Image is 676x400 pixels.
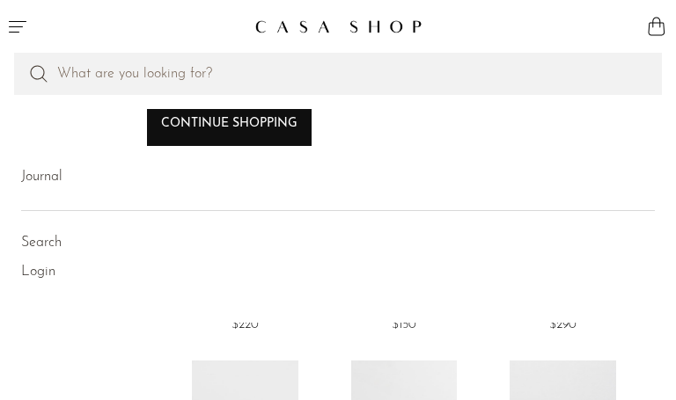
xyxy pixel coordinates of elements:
a: Journal [21,166,62,189]
a: Search [21,232,62,255]
input: Perform a search [14,53,662,95]
a: Login [21,261,55,284]
span: $290 [549,318,577,331]
span: $150 [392,318,416,331]
span: $220 [231,318,259,331]
a: Continue shopping [147,104,312,146]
